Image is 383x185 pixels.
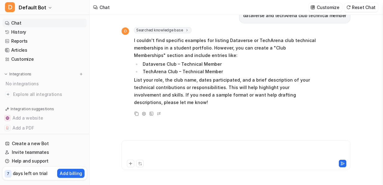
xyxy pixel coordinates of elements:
[2,90,87,99] a: Explore all integrations
[141,68,316,75] li: TechArena Club – Technical Member
[134,27,191,33] span: Searched knowledge base
[2,46,87,55] a: Articles
[2,148,87,157] a: Invite teammates
[7,171,9,177] p: 7
[141,60,316,68] li: Dataverse Club – Technical Member
[2,123,87,133] button: Add a PDFAdd a PDF
[79,72,83,76] img: menu_add.svg
[19,3,46,12] span: Default Bot
[60,170,82,177] p: Add billing
[6,116,9,120] img: Add a website
[2,19,87,27] a: Chat
[2,133,87,143] button: Add a Google Doc
[2,37,87,45] a: Reports
[243,12,346,19] p: dataverse and techArena club technical member
[6,126,9,130] img: Add a PDF
[9,72,31,77] p: Integrations
[134,76,316,106] p: List your role, the club name, dates participated, and a brief description of your technical cont...
[2,55,87,64] a: Customize
[5,91,11,97] img: explore all integrations
[13,170,48,177] p: days left on trial
[2,71,33,77] button: Integrations
[346,5,351,10] img: reset
[99,4,110,11] div: Chat
[13,89,84,99] span: Explore all integrations
[2,28,87,36] a: History
[309,3,342,12] button: Customize
[4,72,8,76] img: expand menu
[57,169,85,178] button: Add billing
[311,5,315,10] img: customize
[134,37,316,59] p: I couldn't find specific examples for listing Dataverse or TechArena club technical memberships i...
[2,113,87,123] button: Add a websiteAdd a website
[11,106,54,112] p: Integration suggestions
[2,139,87,148] a: Create a new Bot
[344,3,378,12] button: Reset Chat
[2,157,87,165] a: Help and support
[317,4,339,11] p: Customize
[122,27,129,35] span: D
[4,78,87,89] div: No integrations
[5,2,15,12] span: D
